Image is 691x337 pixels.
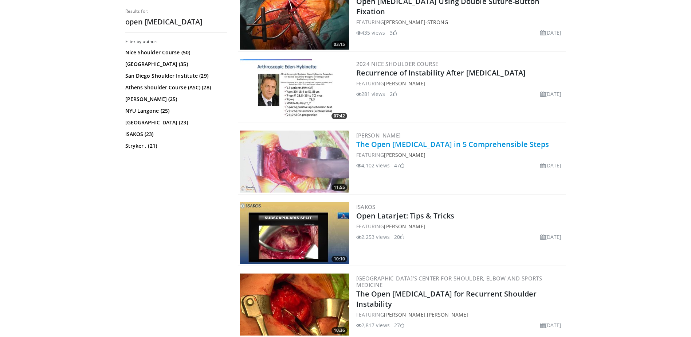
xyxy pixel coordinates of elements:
li: 2,817 views [356,321,390,329]
div: FEATURING [356,80,565,87]
img: 23a6c395-76a7-4349-bdb8-fb9b5ecd588e.300x170_q85_crop-smart_upscale.jpg [240,59,349,121]
div: FEATURING [356,151,565,159]
div: FEATURING [356,222,565,230]
a: NYU Langone (25) [125,107,225,115]
a: San Diego Shoulder Institute (29) [125,72,225,80]
img: feAgcbrvkPN5ynqH4xMDoxOjBzMTt2bJ.300x170_q85_crop-smart_upscale.jpg [240,131,349,193]
a: [PERSON_NAME] [384,80,425,87]
li: 281 views [356,90,385,98]
li: 2,253 views [356,233,390,241]
span: 10:36 [331,327,347,334]
a: ISAKOS [356,203,376,210]
a: 2024 Nice Shoulder Course [356,60,439,67]
a: The Open [MEDICAL_DATA] in 5 Comprehensible Steps [356,139,549,149]
li: 2 [390,90,397,98]
h2: open [MEDICAL_DATA] [125,17,227,27]
li: [DATE] [540,233,562,241]
span: 03:15 [331,41,347,48]
img: 54a8f721-4b60-459c-a78e-d7fb25c515a1.300x170_q85_crop-smart_upscale.jpg [240,274,349,336]
a: [PERSON_NAME] [427,311,468,318]
a: [GEOGRAPHIC_DATA]'s Center for Shoulder, Elbow and Sports Medicine [356,275,542,288]
a: [PERSON_NAME] [384,223,425,230]
a: 10:10 [240,202,349,264]
span: 11:55 [331,184,347,191]
h3: Filter by author: [125,39,227,44]
a: Athens Shoulder Course (ASC) (28) [125,84,225,91]
a: Recurrence of Instability After [MEDICAL_DATA] [356,68,526,78]
a: 10:36 [240,274,349,336]
a: [PERSON_NAME] (25) [125,96,225,103]
img: 82c2e240-9214-4620-b41d-484e5c3be1f8.300x170_q85_crop-smart_upscale.jpg [240,202,349,264]
a: [GEOGRAPHIC_DATA] (35) [125,61,225,68]
a: [PERSON_NAME] [384,151,425,158]
a: [GEOGRAPHIC_DATA] (23) [125,119,225,126]
a: [PERSON_NAME]-Strong [384,19,448,26]
p: Results for: [125,8,227,14]
li: 3 [390,29,397,36]
div: FEATURING [356,18,565,26]
a: [PERSON_NAME] [356,132,401,139]
li: 47 [394,162,404,169]
a: Nice Shoulder Course (50) [125,49,225,56]
a: [PERSON_NAME] [384,311,425,318]
a: ISAKOS (23) [125,131,225,138]
li: 435 views [356,29,385,36]
div: FEATURING , [356,311,565,318]
li: 4,102 views [356,162,390,169]
a: Open Latarjet: Tips & Tricks [356,211,455,221]
a: 07:42 [240,59,349,121]
span: 07:42 [331,113,347,119]
a: Stryker . (21) [125,142,225,150]
li: [DATE] [540,29,562,36]
li: 20 [394,233,404,241]
a: 11:55 [240,131,349,193]
li: [DATE] [540,321,562,329]
span: 10:10 [331,256,347,262]
a: The Open [MEDICAL_DATA] for Recurrent Shoulder Instability [356,289,537,309]
li: [DATE] [540,162,562,169]
li: 27 [394,321,404,329]
li: [DATE] [540,90,562,98]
